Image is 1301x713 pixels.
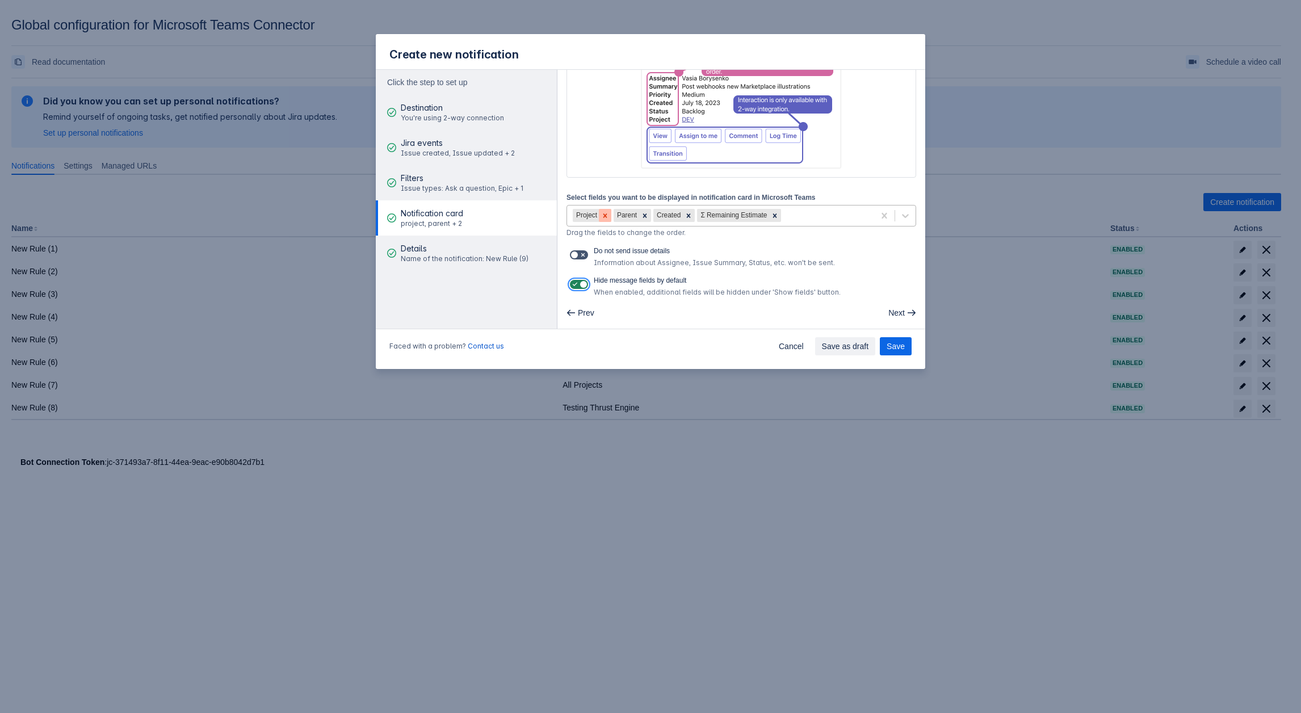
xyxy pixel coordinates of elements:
[779,337,804,355] span: Cancel
[389,48,518,61] span: Create new notification
[401,184,523,193] span: Issue types: Ask a question, Epic + 1
[614,209,639,222] div: Parent
[697,209,769,222] div: Σ Remaining Estimate
[562,304,601,322] button: Prev
[815,337,876,355] button: Save as draft
[389,342,504,351] span: Faced with a problem?
[887,337,905,355] span: Save
[573,209,599,222] div: Project
[888,304,905,322] span: Next
[594,247,670,255] span: Do not send issue details
[387,178,396,187] span: good
[401,243,528,254] span: Details
[401,149,515,158] span: Issue created, Issue updated + 2
[401,254,528,263] span: Name of the notification: New Rule (9)
[387,249,396,258] span: good
[822,337,869,355] span: Save as draft
[468,342,504,350] a: Contact us
[387,78,468,87] span: Click the step to set up
[401,219,463,228] span: project, parent + 2
[566,194,816,203] label: Select fields you want to be displayed in notification card in Microsoft Teams
[594,258,835,267] span: Information about Assignee, Issue Summary, Status, etc. won’t be sent.
[401,208,463,219] span: Notification card
[882,304,921,322] button: Next
[401,173,523,184] span: Filters
[401,102,504,114] span: Destination
[594,288,841,297] span: When enabled, additional fields will be hidden under 'Show fields' button.
[387,213,396,223] span: good
[387,143,396,152] span: good
[653,209,682,222] div: Created
[880,337,912,355] button: Save
[772,337,811,355] button: Cancel
[566,228,686,237] span: Drag the fields to change the order.
[401,114,504,123] span: You're using 2-way connection
[387,108,396,117] span: good
[594,276,686,284] span: Hide message fields by default
[640,9,843,170] img: Below you can see an example of an approximate representation of the Microsoft Teams notification...
[401,137,515,149] span: Jira events
[578,304,594,322] span: Prev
